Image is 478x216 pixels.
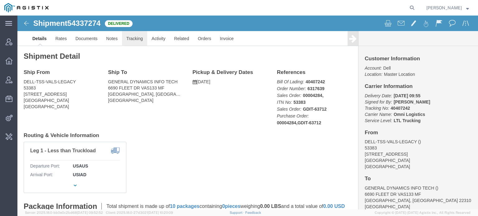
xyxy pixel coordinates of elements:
span: [DATE] 10:20:09 [148,211,173,214]
span: Copyright © [DATE]-[DATE] Agistix Inc., All Rights Reserved [375,210,471,215]
img: logo [4,3,49,12]
span: Client: 2025.18.0-27d3021 [106,211,173,214]
button: [PERSON_NAME] [426,4,469,11]
span: Server: 2025.18.0-bb0e0c2bd68 [25,211,103,214]
span: Stanislav Polovyi [426,4,462,11]
iframe: FS Legacy Container [17,16,478,209]
span: [DATE] 09:52:52 [77,211,103,214]
a: Feedback [245,211,261,214]
a: Support [230,211,245,214]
